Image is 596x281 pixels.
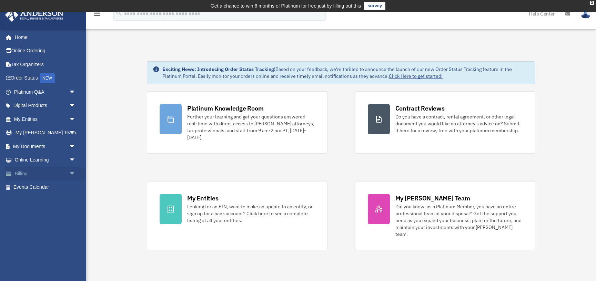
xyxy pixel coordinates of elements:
[5,112,86,126] a: My Entitiesarrow_drop_down
[69,85,83,99] span: arrow_drop_down
[187,194,218,202] div: My Entities
[395,113,523,134] div: Do you have a contract, rental agreement, or other legal document you would like an attorney's ad...
[69,139,83,154] span: arrow_drop_down
[395,194,470,202] div: My [PERSON_NAME] Team
[187,104,264,113] div: Platinum Knowledge Room
[40,73,55,83] div: NEW
[5,85,86,99] a: Platinum Q&Aarrow_drop_down
[5,167,86,180] a: Billingarrow_drop_down
[5,139,86,153] a: My Documentsarrow_drop_down
[5,180,86,194] a: Events Calendar
[147,91,327,154] a: Platinum Knowledge Room Further your learning and get your questions answered real-time with dire...
[187,203,315,224] div: Looking for an EIN, want to make an update to an entity, or sign up for a bank account? Click her...
[355,181,536,250] a: My [PERSON_NAME] Team Did you know, as a Platinum Member, you have an entire professional team at...
[5,58,86,71] a: Tax Organizers
[395,203,523,238] div: Did you know, as a Platinum Member, you have an entire professional team at your disposal? Get th...
[115,9,123,17] i: search
[69,99,83,113] span: arrow_drop_down
[147,181,327,250] a: My Entities Looking for an EIN, want to make an update to an entity, or sign up for a bank accoun...
[69,153,83,167] span: arrow_drop_down
[69,112,83,126] span: arrow_drop_down
[187,113,315,141] div: Further your learning and get your questions answered real-time with direct access to [PERSON_NAM...
[580,9,591,19] img: User Pic
[5,153,86,167] a: Online Learningarrow_drop_down
[395,104,445,113] div: Contract Reviews
[364,2,385,10] a: survey
[69,126,83,140] span: arrow_drop_down
[162,66,275,72] strong: Exciting News: Introducing Order Status Tracking!
[211,2,361,10] div: Get a chance to win 6 months of Platinum for free just by filling out this
[5,44,86,58] a: Online Ordering
[3,8,65,22] img: Anderson Advisors Platinum Portal
[5,126,86,140] a: My [PERSON_NAME] Teamarrow_drop_down
[5,71,86,85] a: Order StatusNEW
[93,10,101,18] i: menu
[162,66,529,80] div: Based on your feedback, we're thrilled to announce the launch of our new Order Status Tracking fe...
[5,30,83,44] a: Home
[69,167,83,181] span: arrow_drop_down
[355,91,536,154] a: Contract Reviews Do you have a contract, rental agreement, or other legal document you would like...
[93,12,101,18] a: menu
[590,1,594,5] div: close
[389,73,443,79] a: Click Here to get started!
[5,99,86,113] a: Digital Productsarrow_drop_down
